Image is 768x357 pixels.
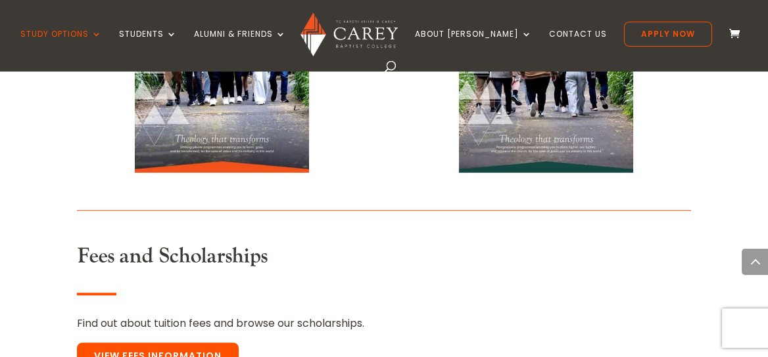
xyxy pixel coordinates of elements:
a: Contact Us [549,30,607,60]
img: Carey Baptist College [300,12,397,56]
a: Alumni & Friends [194,30,286,60]
a: Apply Now [624,22,712,47]
a: Postgraduate Prospectus Cover 2025 [459,161,633,177]
a: Study Options [20,30,102,60]
a: Students [119,30,177,60]
a: Undergraduate Prospectus Cover 2025 [135,161,309,177]
h3: Fees and Scholarships [77,244,432,276]
a: About [PERSON_NAME] [415,30,532,60]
